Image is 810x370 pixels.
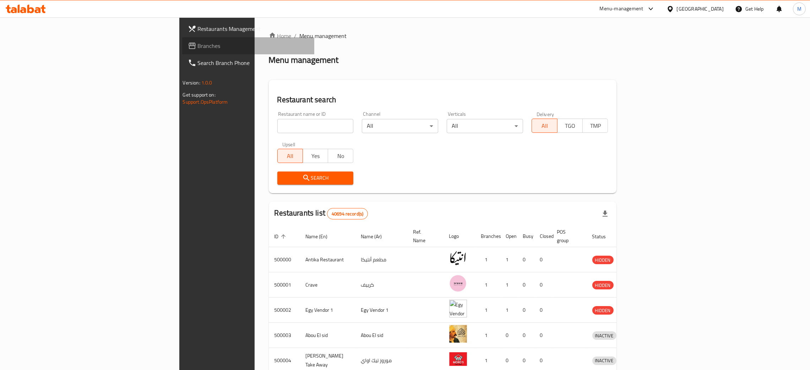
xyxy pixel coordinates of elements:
span: Get support on: [183,90,216,99]
span: Version: [183,78,200,87]
span: Status [592,232,615,241]
button: TGO [557,119,583,133]
td: 0 [517,247,534,272]
h2: Restaurants list [274,208,368,219]
span: INACTIVE [592,357,616,365]
span: ID [274,232,288,241]
td: Egy Vendor 1 [300,298,355,323]
button: Search [277,172,354,185]
label: Delivery [537,111,554,116]
span: Search [283,174,348,183]
td: 0 [517,272,534,298]
h2: Restaurant search [277,94,608,105]
h2: Menu management [269,54,339,66]
span: HIDDEN [592,256,614,264]
img: Egy Vendor 1 [449,300,467,317]
span: HIDDEN [592,281,614,289]
span: Name (En) [306,232,337,241]
td: 1 [500,272,517,298]
span: M [797,5,801,13]
span: Restaurants Management [198,25,309,33]
button: No [328,149,353,163]
span: Yes [306,151,325,161]
button: All [532,119,557,133]
td: 1 [475,247,500,272]
a: Restaurants Management [182,20,315,37]
button: TMP [582,119,608,133]
td: 1 [500,298,517,323]
span: Branches [198,42,309,50]
td: 1 [500,247,517,272]
div: INACTIVE [592,331,616,340]
span: No [331,151,350,161]
input: Search for restaurant name or ID.. [277,119,354,133]
span: 40694 record(s) [327,211,368,217]
td: 0 [500,323,517,348]
th: Busy [517,225,534,247]
td: مطعم أنتيكا [355,247,408,272]
span: TMP [586,121,605,131]
th: Logo [444,225,475,247]
td: 0 [534,323,551,348]
button: Yes [303,149,328,163]
img: Antika Restaurant [449,249,467,267]
td: 0 [517,298,534,323]
div: Total records count [327,208,368,219]
div: Export file [597,205,614,222]
span: Name (Ar) [361,232,391,241]
label: Upsell [282,142,295,147]
span: All [535,121,554,131]
th: Open [500,225,517,247]
div: [GEOGRAPHIC_DATA] [677,5,724,13]
a: Support.OpsPlatform [183,97,228,107]
span: TGO [560,121,580,131]
td: Abou El sid [355,323,408,348]
span: 1.0.0 [201,78,212,87]
td: Antika Restaurant [300,247,355,272]
a: Branches [182,37,315,54]
td: Egy Vendor 1 [355,298,408,323]
div: Menu-management [600,5,643,13]
img: Moro's Take Away [449,350,467,368]
td: 1 [475,298,500,323]
td: 0 [534,298,551,323]
td: 0 [517,323,534,348]
a: Search Branch Phone [182,54,315,71]
span: Ref. Name [413,228,435,245]
td: 1 [475,272,500,298]
td: Abou El sid [300,323,355,348]
img: Crave [449,274,467,292]
td: كرييف [355,272,408,298]
span: Menu management [300,32,347,40]
th: Branches [475,225,500,247]
span: Search Branch Phone [198,59,309,67]
td: Crave [300,272,355,298]
td: 0 [534,272,551,298]
img: Abou El sid [449,325,467,343]
span: INACTIVE [592,332,616,340]
span: POS group [557,228,578,245]
div: All [447,119,523,133]
button: All [277,149,303,163]
td: 0 [534,247,551,272]
span: All [281,151,300,161]
nav: breadcrumb [269,32,617,40]
td: 1 [475,323,500,348]
th: Closed [534,225,551,247]
div: All [362,119,438,133]
span: HIDDEN [592,306,614,315]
